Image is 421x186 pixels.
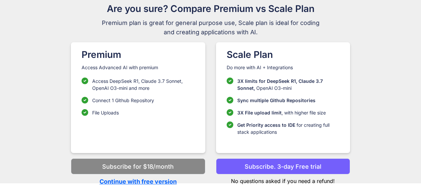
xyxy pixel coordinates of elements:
img: checklist [227,121,233,128]
p: No questions asked if you need a refund! [216,174,350,185]
p: Subscribe. 3-day Free trial [245,162,321,171]
button: Subscribe. 3-day Free trial [216,158,350,174]
p: OpenAI O3-mini [237,78,339,92]
p: Do more with AI + Integrations [227,64,339,71]
h1: Scale Plan [227,48,339,62]
p: Continue with free version [71,177,205,186]
p: Access Advanced AI with premium [82,64,194,71]
h1: Are you sure? Compare Premium vs Scale Plan [99,2,322,16]
p: Subscribe for $18/month [102,162,174,171]
p: Connect 1 Github Repository [92,97,154,104]
img: checklist [82,78,88,84]
p: File Uploads [92,109,119,116]
img: checklist [82,109,88,116]
img: checklist [227,97,233,103]
span: 3X File upload limit [237,110,282,115]
img: checklist [82,97,88,103]
img: checklist [227,109,233,116]
button: Subscribe for $18/month [71,158,205,174]
span: Get Priority access to IDE [237,122,295,128]
p: for creating full stack applications [237,121,339,135]
span: 3X limits for DeepSeek R1, Claude 3.7 Sonnet, [237,78,323,91]
p: Sync multiple Github Repositories [237,97,316,104]
p: , with higher file size [237,109,326,116]
p: Access DeepSeek R1, Claude 3.7 Sonnet, OpenAI O3-mini and more [92,78,194,92]
span: Premium plan is great for general purpose use, Scale plan is ideal for coding and creating applic... [99,18,322,37]
h1: Premium [82,48,194,62]
img: checklist [227,78,233,84]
